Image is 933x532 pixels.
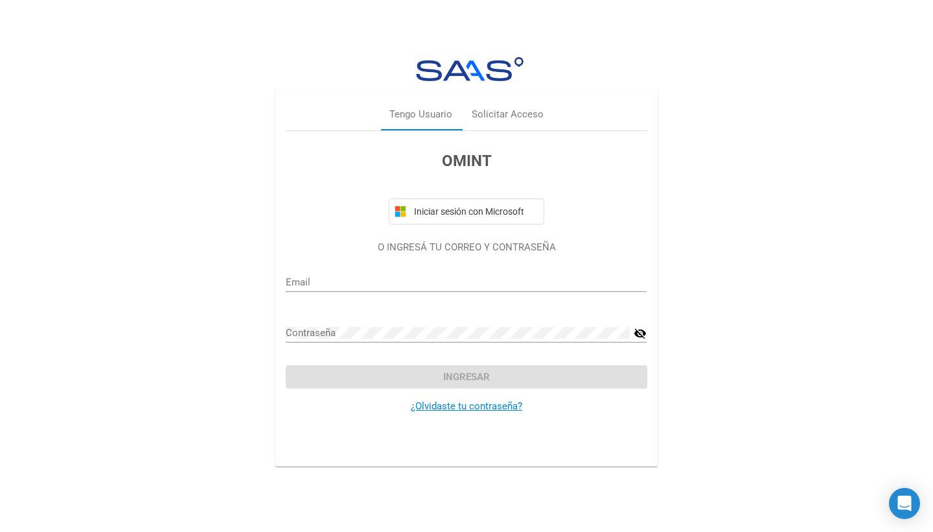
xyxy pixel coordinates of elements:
button: Ingresar [286,365,647,389]
div: Open Intercom Messenger [889,488,920,519]
div: Tengo Usuario [389,108,452,123]
span: Ingresar [443,371,490,383]
span: Iniciar sesión con Microsoft [411,206,538,217]
div: Solicitar Acceso [472,108,544,123]
a: ¿Olvidaste tu contraseña? [411,400,522,412]
p: O INGRESÁ TU CORREO Y CONTRASEÑA [286,240,647,255]
mat-icon: visibility_off [634,326,647,341]
h3: OMINT [286,149,647,173]
button: Iniciar sesión con Microsoft [389,199,544,224]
